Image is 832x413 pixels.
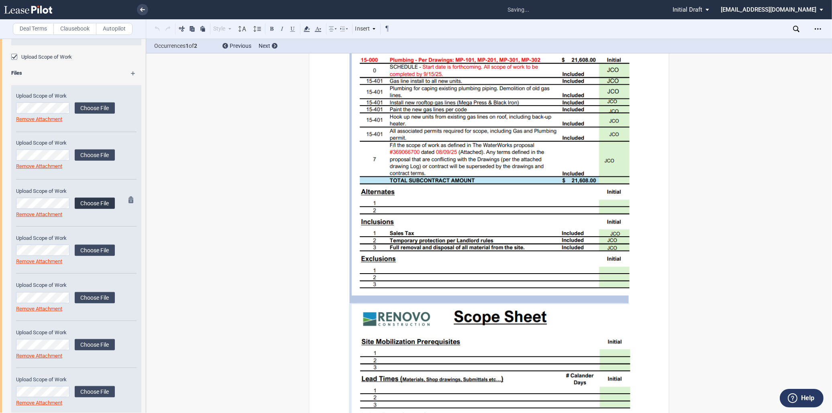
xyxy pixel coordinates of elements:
[11,53,72,61] md-checkbox: Upload Scope of Work
[75,245,115,256] label: Choose File
[177,24,187,33] button: Cut
[16,353,62,359] a: Remove Attachment
[801,393,814,403] label: Help
[53,23,96,35] label: Clausebook
[75,292,115,303] label: Choose File
[673,6,702,13] span: Initial Draft
[16,211,62,217] a: Remove Attachment
[16,282,115,289] label: Upload Scope of Work
[16,376,115,383] label: Upload Scope of Work
[16,258,62,264] a: Remove Attachment
[188,24,197,33] button: Copy
[16,235,115,242] label: Upload Scope of Work
[504,1,533,18] span: saving...
[382,24,392,33] button: Toggle Control Characters
[75,102,115,114] label: Choose File
[16,116,62,122] a: Remove Attachment
[198,24,208,33] button: Paste
[259,42,277,50] div: Next
[75,149,115,161] label: Choose File
[16,188,115,195] label: Upload Scope of Work
[75,339,115,350] label: Choose File
[16,329,115,336] label: Upload Scope of Work
[354,24,377,34] div: Insert
[222,42,251,50] div: Previous
[16,306,62,312] a: Remove Attachment
[230,43,251,49] span: Previous
[21,53,72,61] label: Upload Scope of Work
[11,70,22,76] b: Files
[259,43,270,49] span: Next
[267,24,277,33] button: Bold
[288,24,298,33] button: Underline
[16,163,62,169] a: Remove Attachment
[13,23,54,35] label: Deal Terms
[16,400,62,406] a: Remove Attachment
[194,43,197,49] b: 2
[16,139,115,147] label: Upload Scope of Work
[16,92,115,100] label: Upload Scope of Work
[154,42,216,50] span: Occurrences of
[96,23,133,35] label: Autopilot
[75,386,115,397] label: Choose File
[277,24,287,33] button: Italic
[75,198,115,209] label: Choose File
[780,389,824,407] button: Help
[812,22,824,35] div: Open Lease options menu
[186,43,189,49] b: 1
